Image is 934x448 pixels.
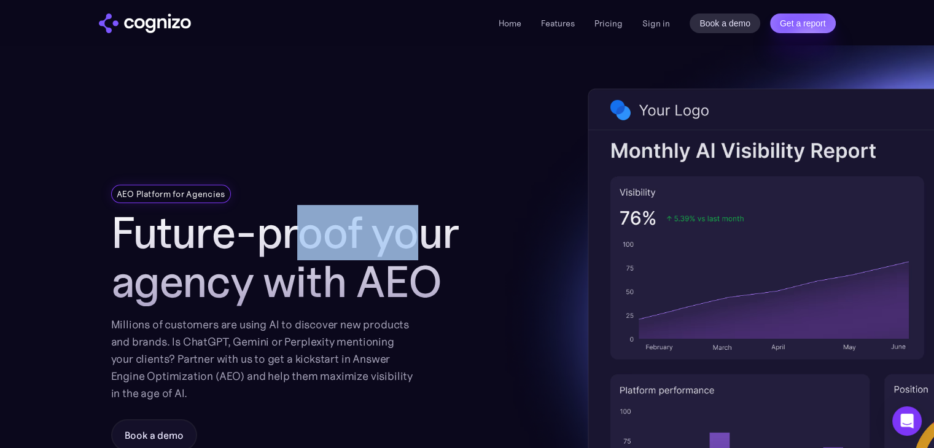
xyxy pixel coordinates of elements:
[892,406,922,436] div: Open Intercom Messenger
[111,316,413,402] div: Millions of customers are using AI to discover new products and brands. Is ChatGPT, Gemini or Per...
[111,208,492,306] h1: Future-proof your agency with AEO
[125,428,184,442] div: Book a demo
[594,18,623,29] a: Pricing
[99,14,191,33] a: home
[690,14,760,33] a: Book a demo
[99,14,191,33] img: cognizo logo
[642,16,670,31] a: Sign in
[770,14,836,33] a: Get a report
[499,18,521,29] a: Home
[541,18,575,29] a: Features
[117,188,225,200] div: AEO Platform for Agencies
